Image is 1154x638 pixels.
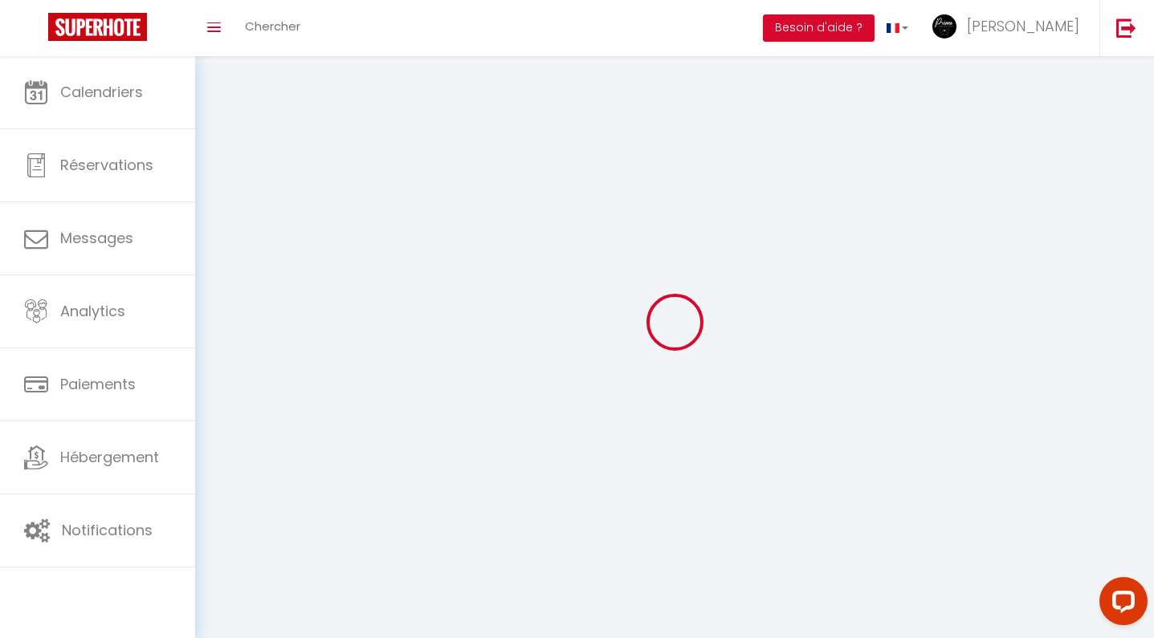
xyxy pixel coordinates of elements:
[1087,571,1154,638] iframe: LiveChat chat widget
[245,18,300,35] span: Chercher
[48,13,147,41] img: Super Booking
[932,14,956,39] img: ...
[967,16,1079,36] span: [PERSON_NAME]
[763,14,875,42] button: Besoin d'aide ?
[60,228,133,248] span: Messages
[60,447,159,467] span: Hébergement
[60,82,143,102] span: Calendriers
[60,155,153,175] span: Réservations
[60,301,125,321] span: Analytics
[60,374,136,394] span: Paiements
[62,520,153,540] span: Notifications
[1116,18,1136,38] img: logout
